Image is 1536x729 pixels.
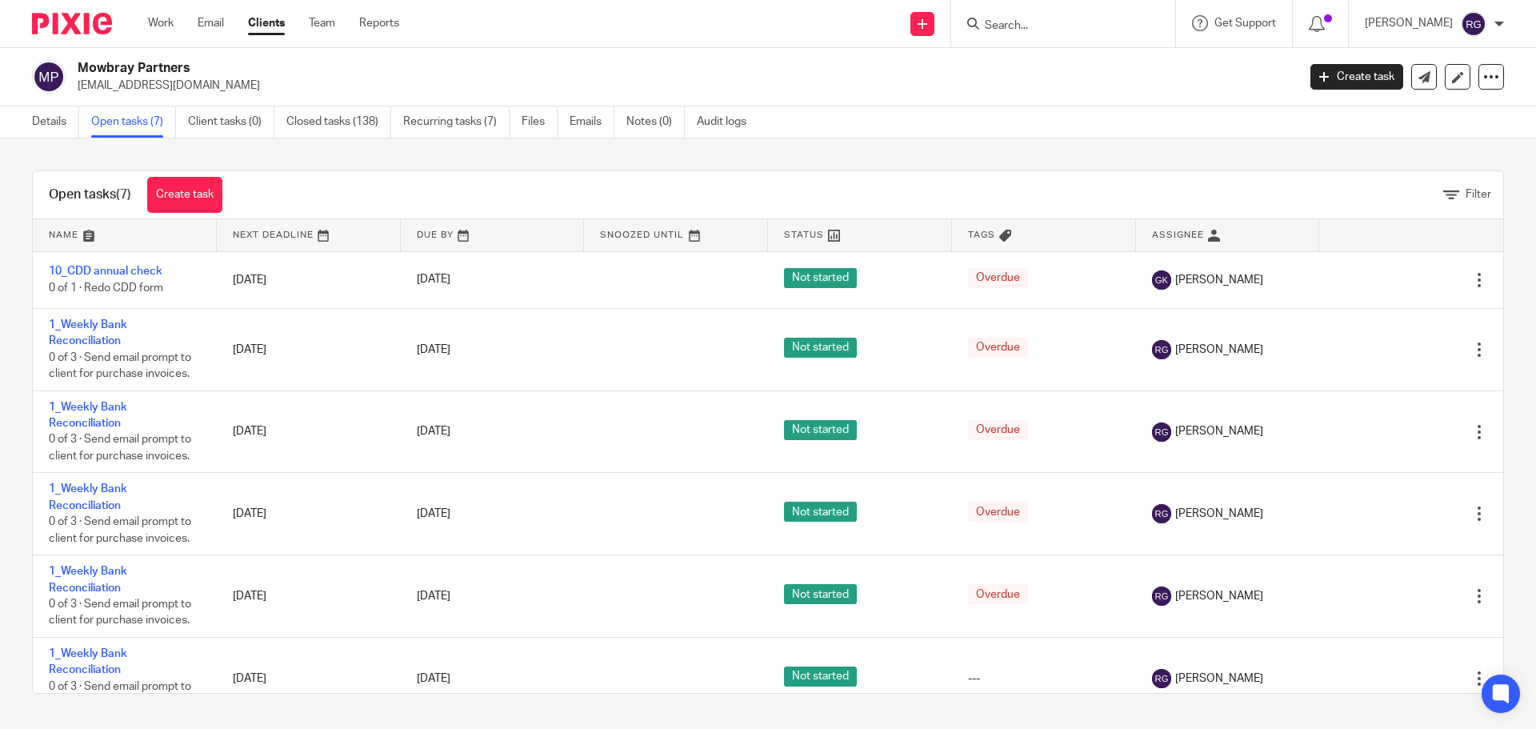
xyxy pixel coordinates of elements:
[1365,15,1453,31] p: [PERSON_NAME]
[286,106,391,138] a: Closed tasks (138)
[49,483,127,511] a: 1_Weekly Bank Reconciliation
[217,391,401,473] td: [DATE]
[116,188,131,201] span: (7)
[968,268,1028,288] span: Overdue
[49,282,163,294] span: 0 of 1 · Redo CDD form
[417,344,450,355] span: [DATE]
[784,502,857,522] span: Not started
[626,106,685,138] a: Notes (0)
[1175,272,1263,288] span: [PERSON_NAME]
[32,60,66,94] img: svg%3E
[1214,18,1276,29] span: Get Support
[49,402,127,429] a: 1_Weekly Bank Reconciliation
[784,420,857,440] span: Not started
[248,15,285,31] a: Clients
[600,230,684,239] span: Snoozed Until
[968,230,995,239] span: Tags
[49,566,127,593] a: 1_Weekly Bank Reconciliation
[148,15,174,31] a: Work
[784,268,857,288] span: Not started
[1175,506,1263,522] span: [PERSON_NAME]
[1466,189,1491,200] span: Filter
[49,266,162,277] a: 10_CDD annual check
[49,681,191,709] span: 0 of 3 · Send email prompt to client for purchase invoices.
[1310,64,1403,90] a: Create task
[417,427,450,438] span: [DATE]
[217,638,401,720] td: [DATE]
[570,106,614,138] a: Emails
[1175,671,1263,687] span: [PERSON_NAME]
[522,106,558,138] a: Files
[417,673,450,684] span: [DATE]
[78,78,1286,94] p: [EMAIL_ADDRESS][DOMAIN_NAME]
[147,177,222,213] a: Create task
[784,584,857,604] span: Not started
[1152,423,1171,442] img: svg%3E
[1175,423,1263,439] span: [PERSON_NAME]
[49,435,191,463] span: 0 of 3 · Send email prompt to client for purchase invoices.
[1461,11,1486,37] img: svg%3E
[697,106,758,138] a: Audit logs
[1152,669,1171,688] img: svg%3E
[417,508,450,519] span: [DATE]
[359,15,399,31] a: Reports
[968,671,1120,687] div: ---
[784,667,857,687] span: Not started
[983,19,1127,34] input: Search
[968,502,1028,522] span: Overdue
[49,319,127,346] a: 1_Weekly Bank Reconciliation
[32,106,79,138] a: Details
[78,60,1045,77] h2: Mowbray Partners
[91,106,176,138] a: Open tasks (7)
[968,338,1028,358] span: Overdue
[1175,342,1263,358] span: [PERSON_NAME]
[49,186,131,203] h1: Open tasks
[1175,588,1263,604] span: [PERSON_NAME]
[1152,340,1171,359] img: svg%3E
[217,555,401,638] td: [DATE]
[417,591,450,602] span: [DATE]
[1152,504,1171,523] img: svg%3E
[49,352,191,380] span: 0 of 3 · Send email prompt to client for purchase invoices.
[49,516,191,544] span: 0 of 3 · Send email prompt to client for purchase invoices.
[968,584,1028,604] span: Overdue
[417,274,450,286] span: [DATE]
[49,599,191,627] span: 0 of 3 · Send email prompt to client for purchase invoices.
[32,13,112,34] img: Pixie
[217,308,401,391] td: [DATE]
[784,338,857,358] span: Not started
[217,473,401,555] td: [DATE]
[49,648,127,675] a: 1_Weekly Bank Reconciliation
[188,106,274,138] a: Client tasks (0)
[1152,270,1171,290] img: svg%3E
[217,251,401,308] td: [DATE]
[968,420,1028,440] span: Overdue
[1152,587,1171,606] img: svg%3E
[403,106,510,138] a: Recurring tasks (7)
[198,15,224,31] a: Email
[309,15,335,31] a: Team
[784,230,824,239] span: Status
